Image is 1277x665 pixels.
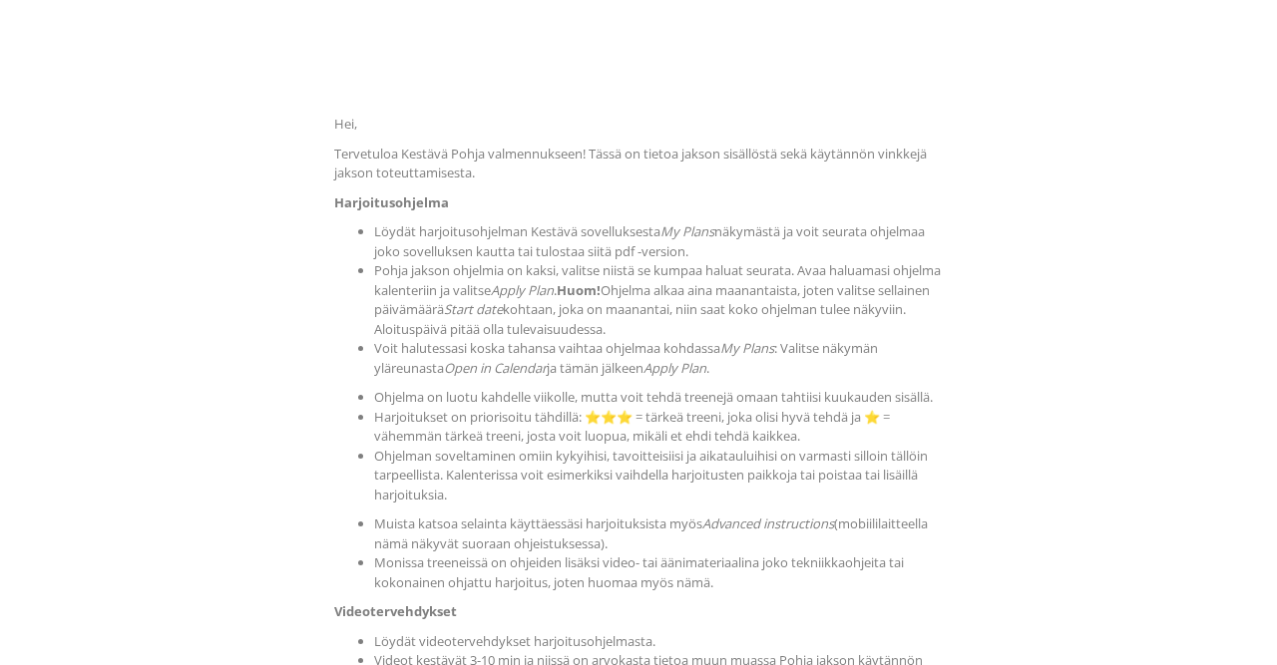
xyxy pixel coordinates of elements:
li: Harjoitukset on priorisoitu tähdillä: ⭐️⭐️⭐️ = tärkeä treeni, joka olisi hyvä tehdä ja ⭐️ = vähem... [374,408,943,447]
i: Start date [444,300,503,318]
p: Hei, [334,115,943,135]
i: My Plans [660,222,714,240]
li: Muista katsoa selainta käyttäessäsi harjoituksista myös (mobiililaitteella nämä näkyvät suoraan o... [374,514,943,553]
i: Apply Plan [491,281,554,299]
b: Huom! [557,281,601,299]
i: My Plans [720,339,774,357]
li: Monissa treeneissä on ohjeiden lisäksi video- tai äänimateriaalina joko tekniikkaohjeita tai koko... [374,553,943,592]
li: Pohja jakson ohjelmia on kaksi, valitse niistä se kumpaa haluat seurata. Avaa haluamasi ohjelma k... [374,261,943,339]
img: Kestava_white.png [334,20,555,95]
li: Ohjelman soveltaminen omiin kykyihisi, tavoitteisiisi ja aikatauluihisi on varmasti silloin tällö... [374,447,943,505]
i: Open in Calendar [444,359,547,377]
p: Tervetuloa Kestävä Pohja valmennukseen! Tässä on tietoa jakson sisällöstä sekä käytännön vinkkejä... [334,145,943,183]
b: Videotervehdykset [334,602,457,620]
li: Löydät videotervehdykset harjoitusohjelmasta. [374,632,943,652]
li: Löydät harjoitusohjelman Kestävä sovelluksesta näkymästä ja voit seurata ohjelmaa joko sovellukse... [374,222,943,261]
b: Harjoitusohjelma [334,193,449,211]
li: Voit halutessasi koska tahansa vaihtaa ohjelmaa kohdassa : Valitse näkymän yläreunasta ja tämän j... [374,339,943,378]
li: Ohjelma on luotu kahdelle viikolle, mutta voit tehdä treenejä omaan tahtiisi kuukauden sisällä. [374,388,943,408]
i: Advanced instructions [702,514,834,532]
i: Apply Plan [643,359,706,377]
